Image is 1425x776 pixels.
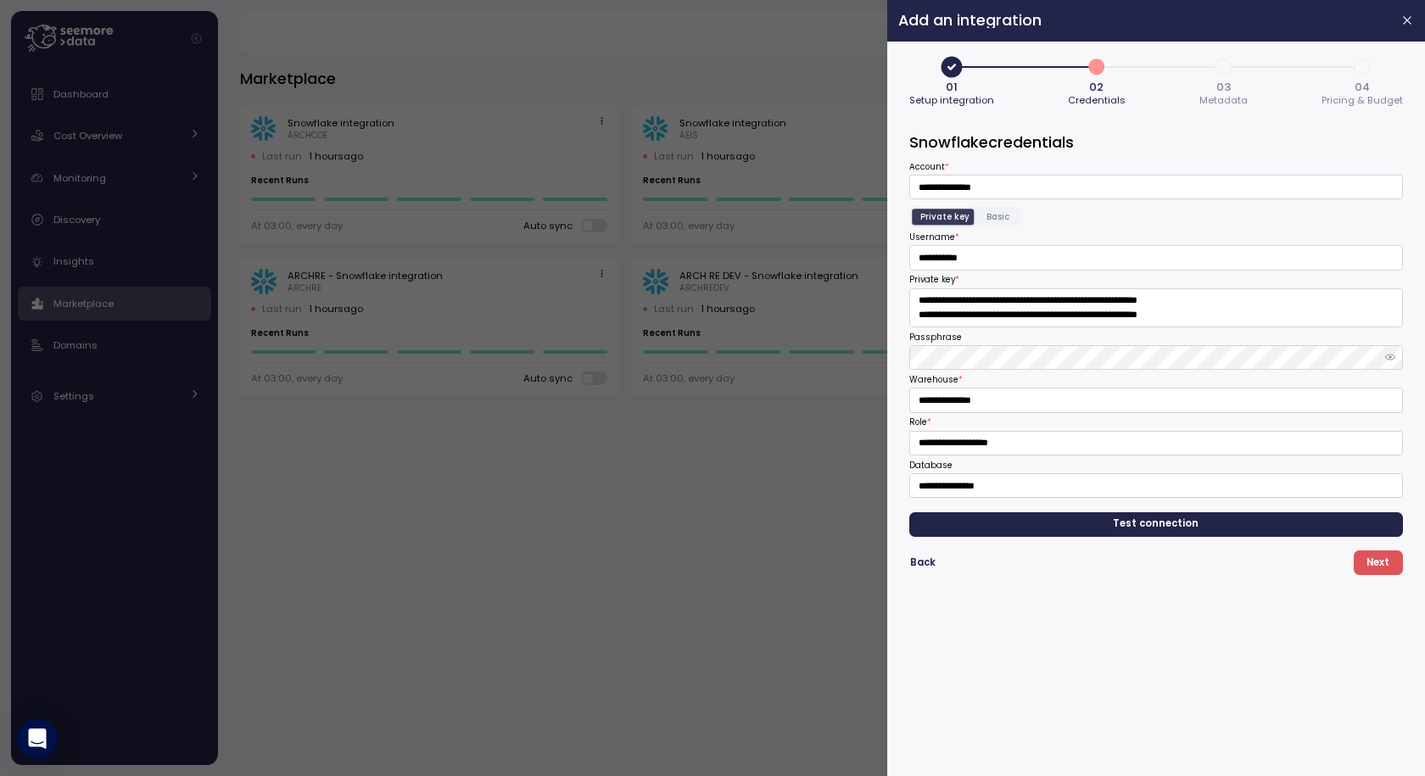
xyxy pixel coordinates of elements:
[986,210,1009,223] span: Basic
[909,131,1403,153] h3: Snowflake credentials
[1366,551,1389,574] span: Next
[1082,53,1111,81] span: 2
[1090,81,1104,92] span: 02
[1068,96,1126,105] span: Credentials
[1210,53,1238,81] span: 3
[909,512,1403,537] button: Test connection
[1216,81,1231,92] span: 03
[1068,53,1126,109] button: 202Credentials
[909,53,994,109] button: 01Setup integration
[946,81,958,92] span: 01
[1354,550,1403,575] button: Next
[920,210,970,223] span: Private key
[909,96,994,105] span: Setup integration
[909,550,936,575] button: Back
[1114,513,1199,536] span: Test connection
[1199,96,1248,105] span: Metadata
[898,13,1387,28] h2: Add an integration
[1355,81,1370,92] span: 04
[1322,96,1403,105] span: Pricing & Budget
[17,718,58,759] div: Open Intercom Messenger
[1199,53,1248,109] button: 303Metadata
[1322,53,1403,109] button: 404Pricing & Budget
[1348,53,1377,81] span: 4
[910,551,936,574] span: Back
